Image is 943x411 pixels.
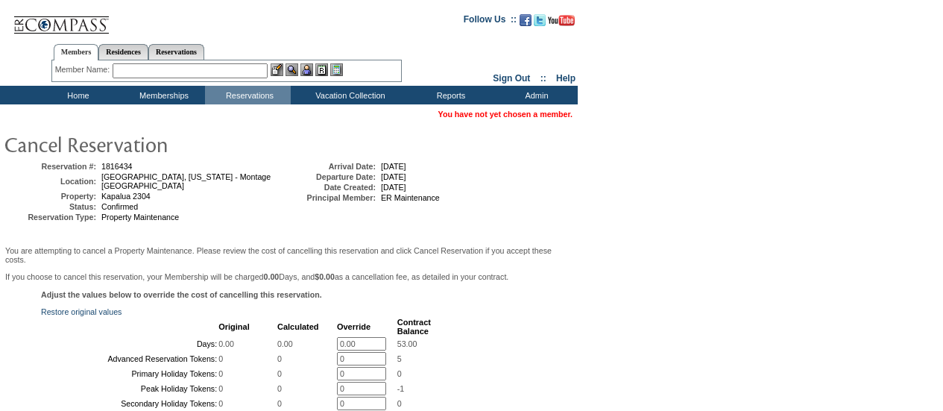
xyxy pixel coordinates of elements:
img: b_edit.gif [271,63,283,76]
span: [DATE] [381,172,406,181]
img: View [286,63,298,76]
p: You are attempting to cancel a Property Maintenance. Please review the cost of cancelling this re... [5,246,573,264]
a: Follow us on Twitter [534,19,546,28]
span: Property Maintenance [101,213,179,222]
span: You have not yet chosen a member. [438,110,573,119]
img: Subscribe to our YouTube Channel [548,15,575,26]
span: 0 [277,384,282,393]
span: 0 [218,384,223,393]
span: [DATE] [381,162,406,171]
b: Original [218,322,250,331]
td: Property: [7,192,96,201]
b: Adjust the values below to override the cost of cancelling this reservation. [41,290,322,299]
div: Member Name: [55,63,113,76]
td: Reservations [205,86,291,104]
span: 0 [277,399,282,408]
td: Advanced Reservation Tokens: [42,352,217,365]
span: 5 [397,354,402,363]
p: If you choose to cancel this reservation, your Membership will be charged Days, and as a cancella... [5,272,573,281]
td: Follow Us :: [464,13,517,31]
span: 0 [277,354,282,363]
span: 0 [397,369,402,378]
td: Status: [7,202,96,211]
td: Memberships [119,86,205,104]
td: Date Created: [286,183,376,192]
span: -1 [397,384,404,393]
span: Kapalua 2304 [101,192,151,201]
td: Location: [7,172,96,190]
a: Restore original values [41,307,122,316]
b: Calculated [277,322,319,331]
a: Reservations [148,44,204,60]
span: 0.00 [277,339,293,348]
td: Admin [492,86,578,104]
b: Override [337,322,370,331]
td: Principal Member: [286,193,376,202]
td: Vacation Collection [291,86,406,104]
b: Contract Balance [397,318,431,336]
td: Departure Date: [286,172,376,181]
td: Home [34,86,119,104]
span: :: [540,73,546,84]
img: Impersonate [300,63,313,76]
img: Reservations [315,63,328,76]
td: Secondary Holiday Tokens: [42,397,217,410]
span: 0 [397,399,402,408]
img: Compass Home [13,4,110,34]
a: Become our fan on Facebook [520,19,532,28]
a: Help [556,73,575,84]
a: Sign Out [493,73,530,84]
b: $0.00 [315,272,335,281]
span: [DATE] [381,183,406,192]
td: Reservation Type: [7,213,96,222]
span: 0 [218,399,223,408]
td: Reports [406,86,492,104]
span: 0.00 [218,339,234,348]
span: 0 [277,369,282,378]
span: 53.00 [397,339,417,348]
img: b_calculator.gif [330,63,343,76]
a: Residences [98,44,148,60]
td: Arrival Date: [286,162,376,171]
span: 1816434 [101,162,133,171]
a: Subscribe to our YouTube Channel [548,19,575,28]
img: pgTtlCancelRes.gif [4,129,302,159]
img: Become our fan on Facebook [520,14,532,26]
img: Follow us on Twitter [534,14,546,26]
td: Primary Holiday Tokens: [42,367,217,380]
span: [GEOGRAPHIC_DATA], [US_STATE] - Montage [GEOGRAPHIC_DATA] [101,172,271,190]
span: ER Maintenance [381,193,440,202]
td: Reservation #: [7,162,96,171]
span: 0 [218,354,223,363]
td: Peak Holiday Tokens: [42,382,217,395]
span: Confirmed [101,202,138,211]
td: Days: [42,337,217,351]
b: 0.00 [264,272,280,281]
span: 0 [218,369,223,378]
a: Members [54,44,99,60]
